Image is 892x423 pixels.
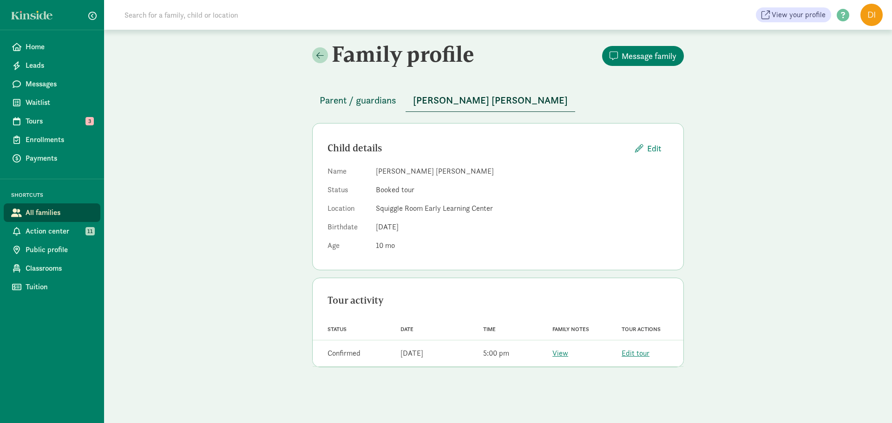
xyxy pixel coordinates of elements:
[26,263,93,274] span: Classrooms
[4,222,100,241] a: Action center 11
[4,93,100,112] a: Waitlist
[376,203,669,214] dd: Squiggle Room Early Learning Center
[4,259,100,278] a: Classrooms
[320,93,396,108] span: Parent / guardians
[328,184,368,199] dt: Status
[26,78,93,90] span: Messages
[483,326,496,332] span: Time
[406,95,575,106] a: [PERSON_NAME] [PERSON_NAME]
[26,97,93,108] span: Waitlist
[4,203,100,222] a: All families
[4,241,100,259] a: Public profile
[4,278,100,296] a: Tuition
[328,240,368,255] dt: Age
[400,348,423,359] div: [DATE]
[312,95,404,106] a: Parent / guardians
[622,348,649,358] a: Edit tour
[552,348,568,358] a: View
[328,326,347,332] span: Status
[85,117,94,125] span: 3
[406,89,575,112] button: [PERSON_NAME] [PERSON_NAME]
[26,244,93,255] span: Public profile
[26,134,93,145] span: Enrollments
[400,326,413,332] span: Date
[4,112,100,130] a: Tours 3
[4,75,100,93] a: Messages
[4,38,100,56] a: Home
[328,141,628,156] div: Child details
[4,130,100,149] a: Enrollments
[483,348,509,359] div: 5:00 pm
[328,221,368,236] dt: Birthdate
[376,222,399,232] span: [DATE]
[4,149,100,168] a: Payments
[26,153,93,164] span: Payments
[376,184,669,195] dd: Booked tour
[772,9,826,20] span: View your profile
[628,138,669,158] button: Edit
[846,378,892,423] iframe: Chat Widget
[602,46,684,66] button: Message family
[312,41,496,67] h2: Family profile
[622,50,676,62] span: Message family
[328,203,368,218] dt: Location
[376,241,395,250] span: 10
[376,166,669,177] dd: [PERSON_NAME] [PERSON_NAME]
[552,326,589,332] span: Family notes
[413,93,568,108] span: [PERSON_NAME] [PERSON_NAME]
[756,7,831,22] a: View your profile
[328,293,669,308] div: Tour activity
[647,142,661,155] span: Edit
[26,207,93,218] span: All families
[26,281,93,293] span: Tuition
[328,348,361,359] div: Confirmed
[622,326,661,332] span: Tour actions
[4,56,100,75] a: Leads
[26,41,93,52] span: Home
[26,226,93,237] span: Action center
[119,6,380,24] input: Search for a family, child or location
[85,227,95,235] span: 11
[312,89,404,111] button: Parent / guardians
[328,166,368,181] dt: Name
[26,60,93,71] span: Leads
[26,116,93,127] span: Tours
